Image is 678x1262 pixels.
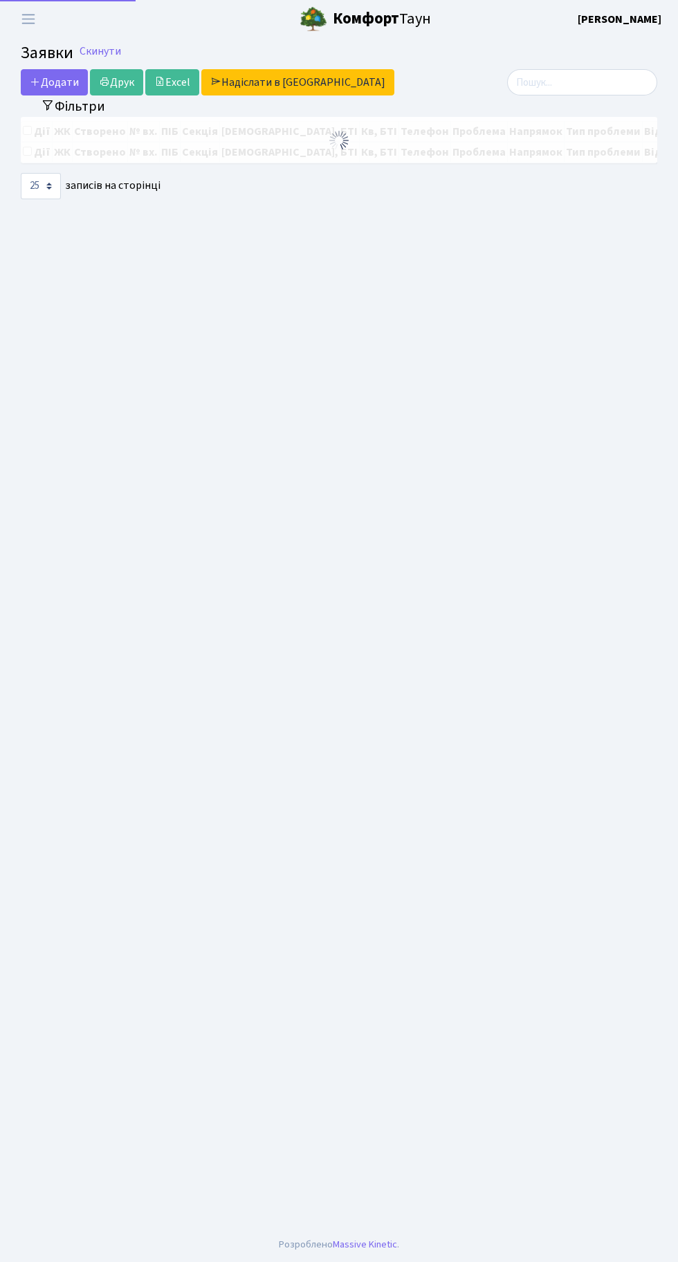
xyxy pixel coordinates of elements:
a: Massive Kinetic [333,1237,397,1252]
button: Переключити фільтри [32,95,114,117]
input: Пошук... [507,69,657,95]
span: Таун [333,8,431,31]
label: записів на сторінці [21,173,161,199]
a: Скинути [80,45,121,58]
img: logo.png [300,6,327,33]
a: [PERSON_NAME] [578,11,661,28]
b: [PERSON_NAME] [578,12,661,27]
div: Розроблено . [279,1237,399,1252]
a: Excel [145,69,199,95]
select: записів на сторінці [21,173,61,199]
span: Заявки [21,41,73,65]
img: Обробка... [328,129,350,152]
a: Надіслати в [GEOGRAPHIC_DATA] [201,69,394,95]
span: Додати [30,75,79,90]
button: Переключити навігацію [11,8,46,30]
a: Додати [21,69,88,95]
b: Комфорт [333,8,399,30]
a: Друк [90,69,143,95]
